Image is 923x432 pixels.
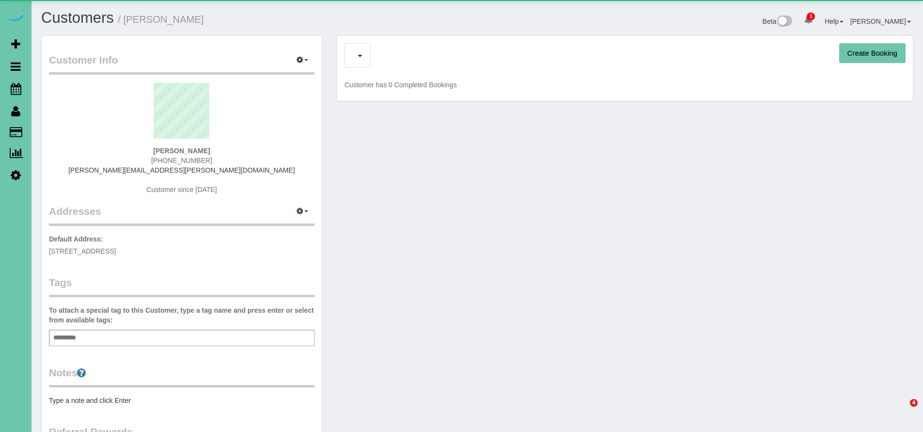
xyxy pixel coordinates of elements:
[49,275,314,297] legend: Tags
[344,80,906,90] p: Customer has 0 Completed Bookings
[850,17,911,25] a: [PERSON_NAME]
[890,399,913,422] iframe: Intercom live chat
[49,247,116,255] span: [STREET_ADDRESS]
[839,43,906,64] button: Create Booking
[146,186,217,193] span: Customer since [DATE]
[118,14,204,25] small: / [PERSON_NAME]
[799,10,818,31] a: 1
[49,234,103,244] label: Default Address:
[153,147,210,155] strong: [PERSON_NAME]
[68,166,295,174] a: [PERSON_NAME][EMAIL_ADDRESS][PERSON_NAME][DOMAIN_NAME]
[49,305,314,325] label: To attach a special tag to this Customer, type a tag name and press enter or select from availabl...
[910,399,918,407] span: 4
[151,157,212,164] span: [PHONE_NUMBER]
[807,13,815,20] span: 1
[825,17,844,25] a: Help
[49,53,314,75] legend: Customer Info
[763,17,793,25] a: Beta
[49,366,314,387] legend: Notes
[776,16,792,28] img: New interface
[6,10,25,23] img: Automaid Logo
[41,9,114,26] a: Customers
[49,396,314,405] pre: Type a note and click Enter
